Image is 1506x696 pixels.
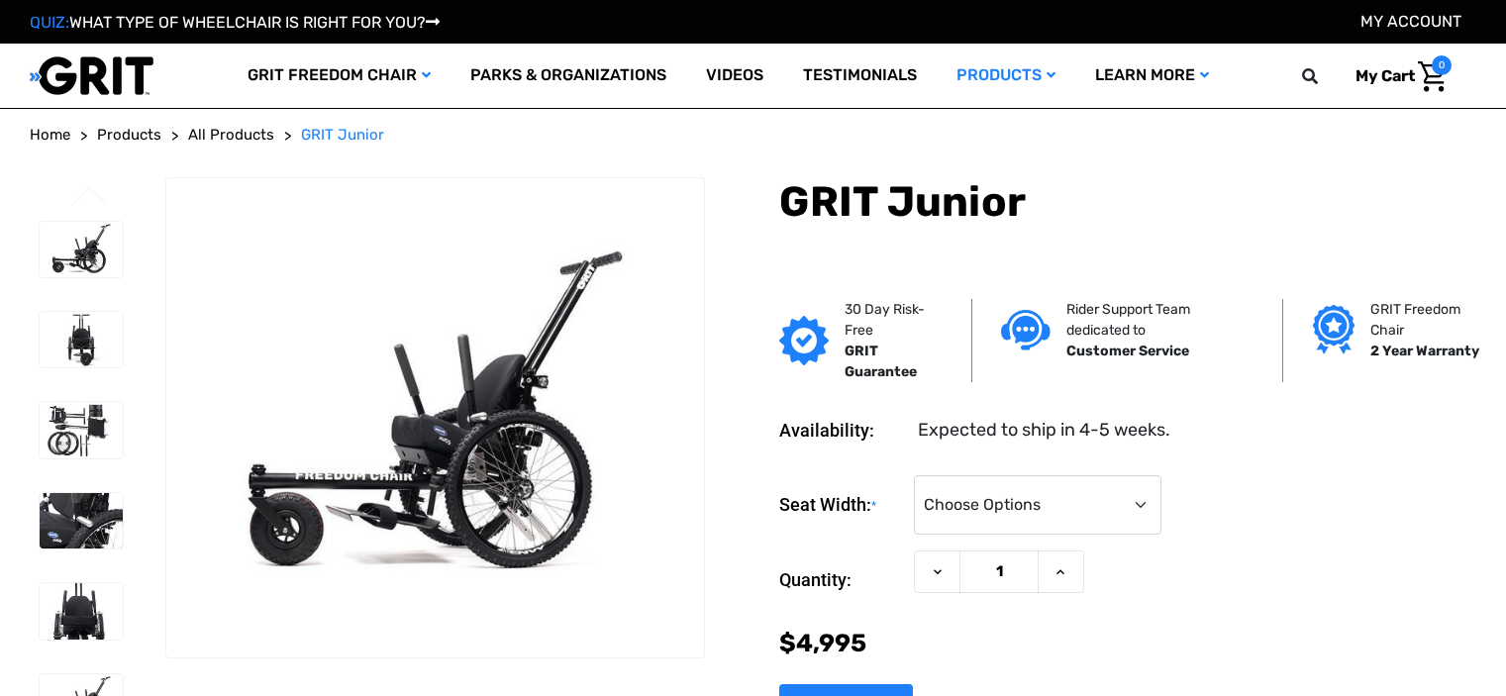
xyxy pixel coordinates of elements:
a: Videos [686,44,783,108]
span: QUIZ: [30,13,69,32]
label: Seat Width: [779,475,904,536]
strong: GRIT Guarantee [845,343,917,380]
span: GRIT Junior [301,126,384,144]
a: GRIT Freedom Chair [228,44,451,108]
button: Go to slide 3 of 3 [69,186,111,210]
p: 30 Day Risk-Free [845,299,941,341]
input: Search [1311,55,1341,97]
img: Customer service [1001,310,1051,350]
img: GRIT Guarantee [779,316,829,365]
a: Account [1360,12,1461,31]
a: QUIZ:WHAT TYPE OF WHEELCHAIR IS RIGHT FOR YOU? [30,13,440,32]
img: GRIT Junior: close up front view of pediatric GRIT wheelchair with Invacare Matrx seat, levers, m... [40,583,123,639]
a: Learn More [1075,44,1229,108]
span: 0 [1432,55,1452,75]
p: GRIT Freedom Chair [1370,299,1483,341]
dd: Expected to ship in 4-5 weeks. [918,417,1170,444]
strong: Customer Service [1066,343,1189,359]
img: GRIT Junior: front view of kid-sized model of GRIT Freedom Chair all terrain wheelchair [40,312,123,367]
span: All Products [188,126,274,144]
span: Home [30,126,70,144]
a: Products [97,124,161,147]
img: GRIT Junior: GRIT Freedom Chair all terrain wheelchair engineered specifically for kids [40,222,123,277]
dt: Availability: [779,417,904,444]
span: Products [97,126,161,144]
a: Parks & Organizations [451,44,686,108]
a: Home [30,124,70,147]
img: Grit freedom [1313,305,1354,354]
img: GRIT Junior: close up of child-sized GRIT wheelchair with Invacare Matrx seat, levers, and wheels [40,493,123,548]
a: Testimonials [783,44,937,108]
img: Cart [1418,61,1447,92]
img: GRIT Junior: GRIT Freedom Chair all terrain wheelchair engineered specifically for kids [166,238,705,597]
a: All Products [188,124,274,147]
span: $4,995 [779,629,866,657]
h1: GRIT Junior [779,177,1476,227]
strong: 2 Year Warranty [1370,343,1479,359]
nav: Breadcrumb [30,124,1476,147]
a: Products [937,44,1075,108]
span: My Cart [1355,66,1415,85]
p: Rider Support Team dedicated to [1066,299,1253,341]
a: GRIT Junior [301,124,384,147]
label: Quantity: [779,550,904,610]
img: GRIT All-Terrain Wheelchair and Mobility Equipment [30,55,153,96]
img: GRIT Junior: disassembled child-specific GRIT Freedom Chair model with seatback, push handles, fo... [40,402,123,457]
a: Cart with 0 items [1341,55,1452,97]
